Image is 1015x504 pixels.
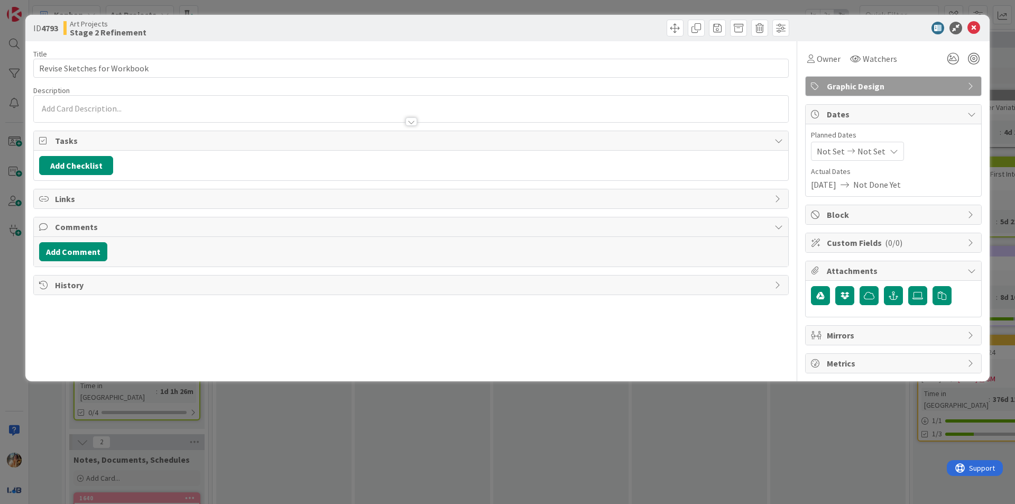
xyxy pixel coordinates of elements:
[811,130,976,141] span: Planned Dates
[55,279,769,291] span: History
[827,80,962,93] span: Graphic Design
[857,145,885,158] span: Not Set
[827,357,962,370] span: Metrics
[811,166,976,177] span: Actual Dates
[70,20,146,28] span: Art Projects
[22,2,48,14] span: Support
[827,329,962,342] span: Mirrors
[39,156,113,175] button: Add Checklist
[39,242,107,261] button: Add Comment
[33,86,70,95] span: Description
[55,134,769,147] span: Tasks
[827,108,962,121] span: Dates
[827,264,962,277] span: Attachments
[817,52,841,65] span: Owner
[33,22,58,34] span: ID
[827,236,962,249] span: Custom Fields
[853,178,901,191] span: Not Done Yet
[33,59,789,78] input: type card name here...
[55,221,769,233] span: Comments
[827,208,962,221] span: Block
[70,28,146,36] b: Stage 2 Refinement
[817,145,845,158] span: Not Set
[55,193,769,205] span: Links
[885,237,902,248] span: ( 0/0 )
[811,178,836,191] span: [DATE]
[863,52,897,65] span: Watchers
[41,23,58,33] b: 4793
[33,49,47,59] label: Title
